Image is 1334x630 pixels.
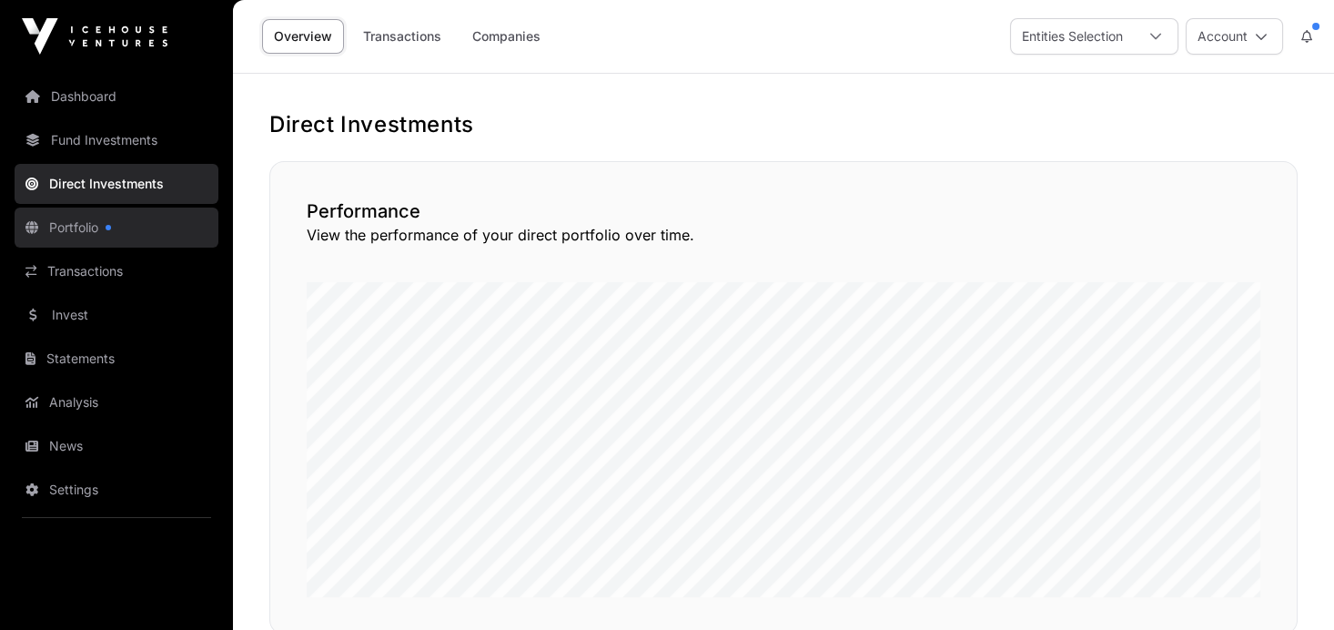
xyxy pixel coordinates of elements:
a: Dashboard [15,76,218,117]
a: Statements [15,339,218,379]
a: Portfolio [15,208,218,248]
h1: Direct Investments [269,110,1298,139]
a: Fund Investments [15,120,218,160]
a: Settings [15,470,218,510]
a: Transactions [351,19,453,54]
a: Overview [262,19,344,54]
a: Transactions [15,251,218,291]
a: News [15,426,218,466]
a: Analysis [15,382,218,422]
a: Companies [460,19,552,54]
a: Direct Investments [15,164,218,204]
img: Icehouse Ventures Logo [22,18,167,55]
iframe: Chat Widget [1243,543,1334,630]
button: Account [1186,18,1283,55]
a: Invest [15,295,218,335]
p: View the performance of your direct portfolio over time. [307,224,1260,246]
div: Entities Selection [1011,19,1134,54]
h2: Performance [307,198,1260,224]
